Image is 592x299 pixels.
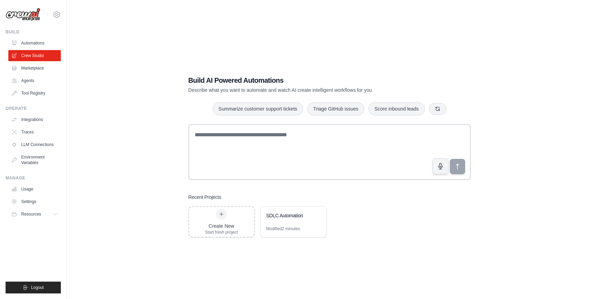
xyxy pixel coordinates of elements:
a: LLM Connections [8,139,61,150]
div: Build [6,29,61,35]
a: Settings [8,196,61,207]
button: Score inbound leads [368,102,425,115]
p: Describe what you want to automate and watch AI create intelligent workflows for you [188,87,422,94]
div: Start fresh project [205,229,238,235]
a: Tool Registry [8,88,61,99]
a: Marketplace [8,63,61,74]
div: Manage [6,175,61,181]
button: Get new suggestions [429,103,446,115]
button: Logout [6,282,61,293]
img: Logo [6,8,40,21]
a: Crew Studio [8,50,61,61]
div: Modified 2 minutes [266,226,300,232]
button: Summarize customer support tickets [212,102,303,115]
span: Resources [21,211,41,217]
button: Triage GitHub issues [307,102,364,115]
a: Traces [8,127,61,138]
a: Integrations [8,114,61,125]
div: Create New [205,223,238,229]
a: Automations [8,38,61,49]
div: SDLC Automation [266,212,314,219]
a: Agents [8,75,61,86]
a: Environment Variables [8,152,61,168]
h3: Recent Projects [188,194,221,201]
div: Operate [6,106,61,111]
span: Logout [31,285,44,290]
a: Usage [8,184,61,195]
button: Resources [8,209,61,220]
h1: Build AI Powered Automations [188,75,422,85]
button: Click to speak your automation idea [432,158,448,174]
